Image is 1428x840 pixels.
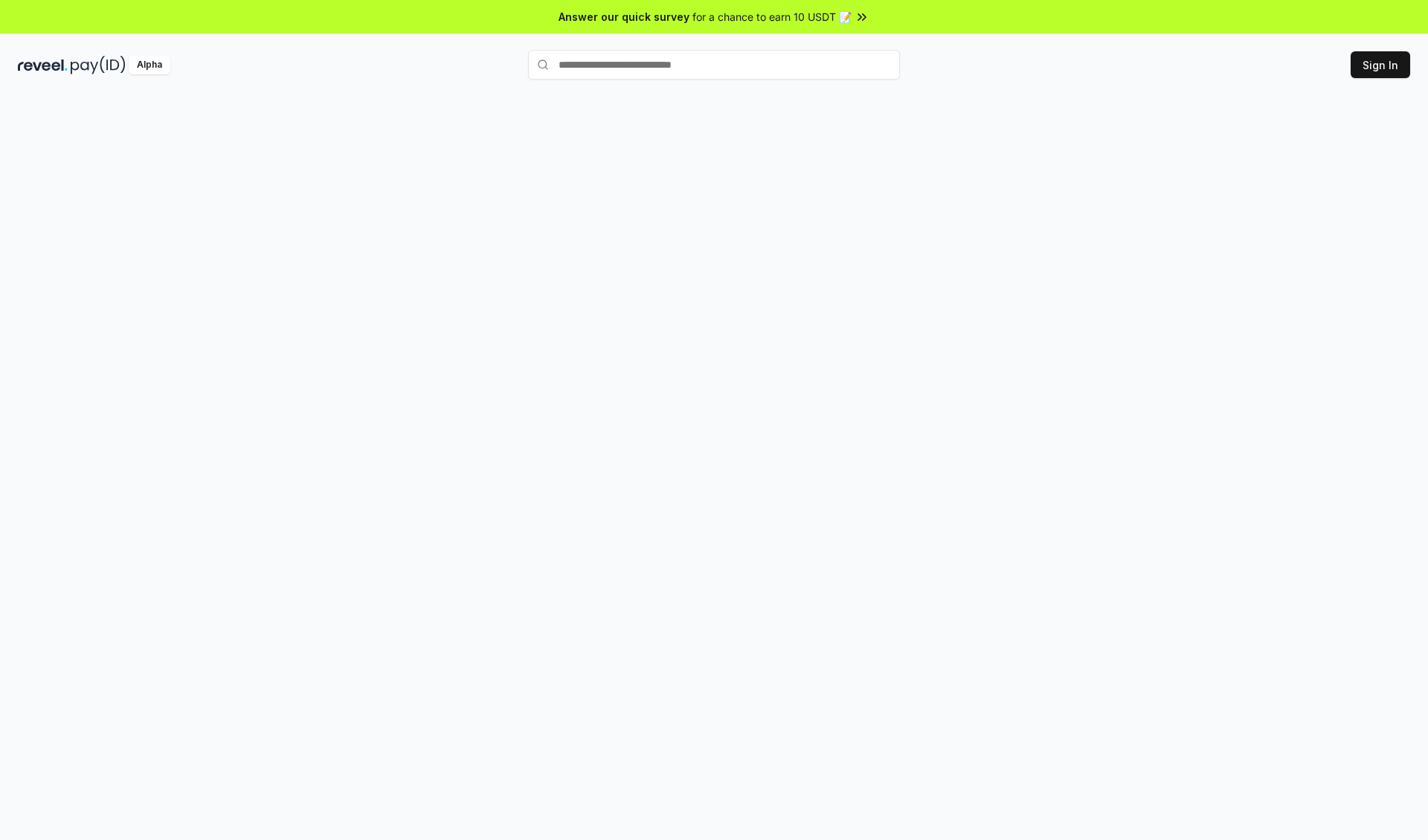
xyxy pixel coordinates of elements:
span: Answer our quick survey [559,9,689,25]
span: for a chance to earn 10 USDT 📝 [692,9,852,25]
div: Alpha [129,56,170,74]
img: pay_id [71,56,126,74]
button: Sign In [1351,51,1410,78]
img: reveel_dark [18,56,68,74]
